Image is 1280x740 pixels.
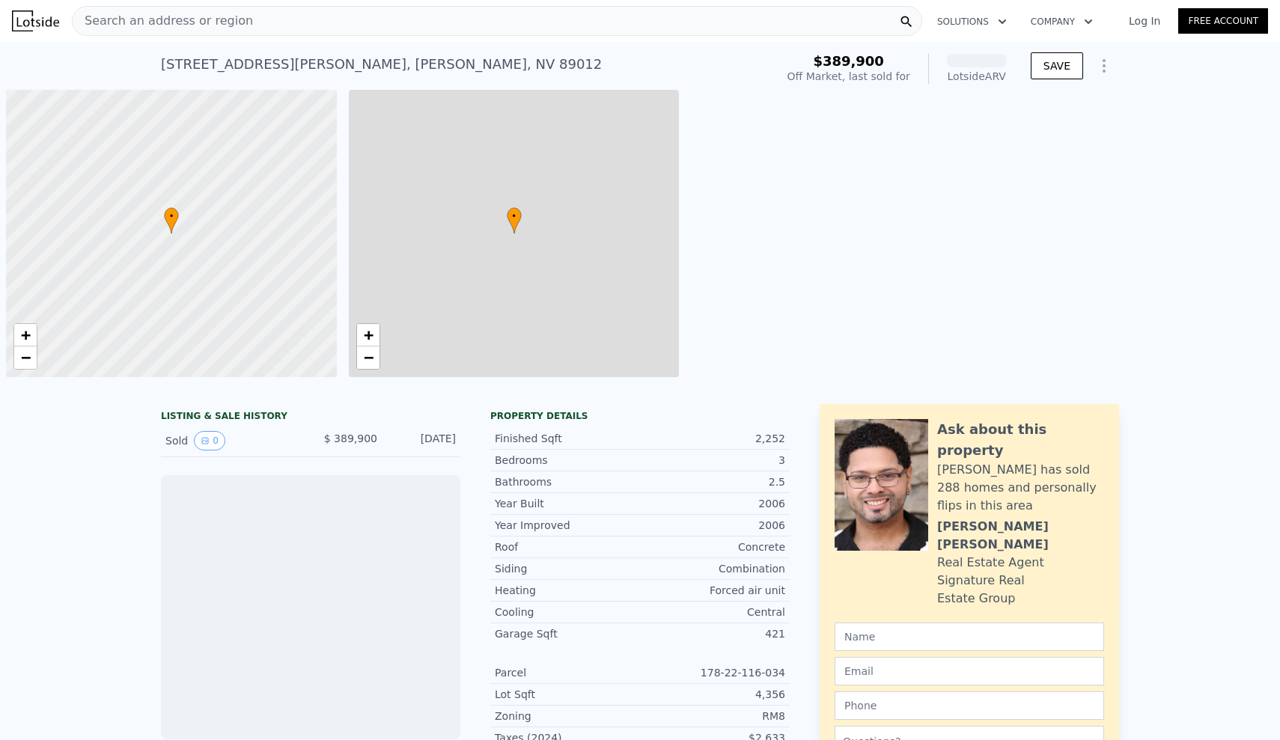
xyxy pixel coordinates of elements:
[507,210,522,223] span: •
[640,539,785,554] div: Concrete
[165,431,299,450] div: Sold
[640,605,785,620] div: Central
[640,474,785,489] div: 2.5
[495,431,640,446] div: Finished Sqft
[640,583,785,598] div: Forced air unit
[194,431,225,450] button: View historical data
[389,431,456,450] div: [DATE]
[640,518,785,533] div: 2006
[161,54,602,75] div: [STREET_ADDRESS][PERSON_NAME] , [PERSON_NAME] , NV 89012
[12,10,59,31] img: Lotside
[947,69,1007,84] div: Lotside ARV
[164,207,179,233] div: •
[640,665,785,680] div: 178-22-116-034
[640,561,785,576] div: Combination
[925,8,1019,35] button: Solutions
[937,518,1104,554] div: [PERSON_NAME] [PERSON_NAME]
[1111,13,1178,28] a: Log In
[495,561,640,576] div: Siding
[640,626,785,641] div: 421
[161,410,460,425] div: LISTING & SALE HISTORY
[640,687,785,702] div: 4,356
[787,69,910,84] div: Off Market, last sold for
[495,496,640,511] div: Year Built
[835,691,1104,720] input: Phone
[495,687,640,702] div: Lot Sqft
[490,410,790,422] div: Property details
[495,709,640,724] div: Zoning
[164,210,179,223] span: •
[363,348,373,367] span: −
[937,461,1104,515] div: [PERSON_NAME] has sold 288 homes and personally flips in this area
[835,657,1104,685] input: Email
[495,539,640,554] div: Roof
[495,583,640,598] div: Heating
[507,207,522,233] div: •
[495,474,640,489] div: Bathrooms
[1178,8,1268,34] a: Free Account
[14,324,37,346] a: Zoom in
[937,554,1044,572] div: Real Estate Agent
[1019,8,1105,35] button: Company
[357,324,380,346] a: Zoom in
[21,348,31,367] span: −
[937,419,1104,461] div: Ask about this property
[937,572,1104,608] div: Signature Real Estate Group
[640,453,785,468] div: 3
[495,626,640,641] div: Garage Sqft
[1031,52,1083,79] button: SAVE
[640,709,785,724] div: RM8
[813,53,884,69] span: $389,900
[14,346,37,369] a: Zoom out
[21,325,31,344] span: +
[73,12,253,30] span: Search an address or region
[363,325,373,344] span: +
[640,431,785,446] div: 2,252
[357,346,380,369] a: Zoom out
[640,496,785,511] div: 2006
[835,623,1104,651] input: Name
[495,665,640,680] div: Parcel
[495,605,640,620] div: Cooling
[324,432,377,444] span: $ 389,900
[495,518,640,533] div: Year Improved
[495,453,640,468] div: Bedrooms
[1089,51,1119,81] button: Show Options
